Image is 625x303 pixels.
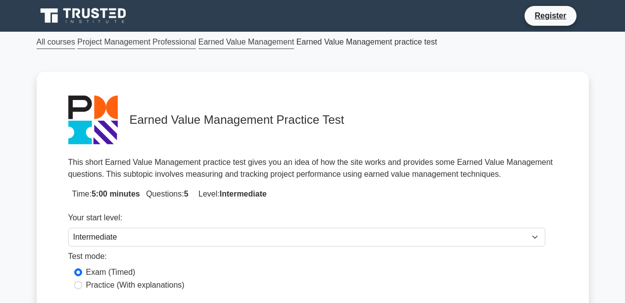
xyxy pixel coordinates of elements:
div: Test mode: [68,251,545,266]
a: All courses [37,36,75,49]
span: Level: [194,190,267,198]
strong: 5:00 minutes [92,190,140,198]
span: Questions: [142,190,188,198]
strong: 5 [184,190,189,198]
p: This short Earned Value Management practice test gives you an idea of how the site works and prov... [68,156,557,180]
a: Register [529,9,572,22]
a: Project Management Professional [77,36,196,49]
strong: Intermediate [220,190,267,198]
p: Time: [68,188,557,200]
a: Earned Value Management [198,36,294,49]
label: Practice (With explanations) [86,279,185,291]
h4: Earned Value Management Practice Test [130,113,557,127]
label: Exam (Timed) [86,266,136,278]
div: Earned Value Management practice test [31,36,595,48]
div: Your start level: [68,212,545,228]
